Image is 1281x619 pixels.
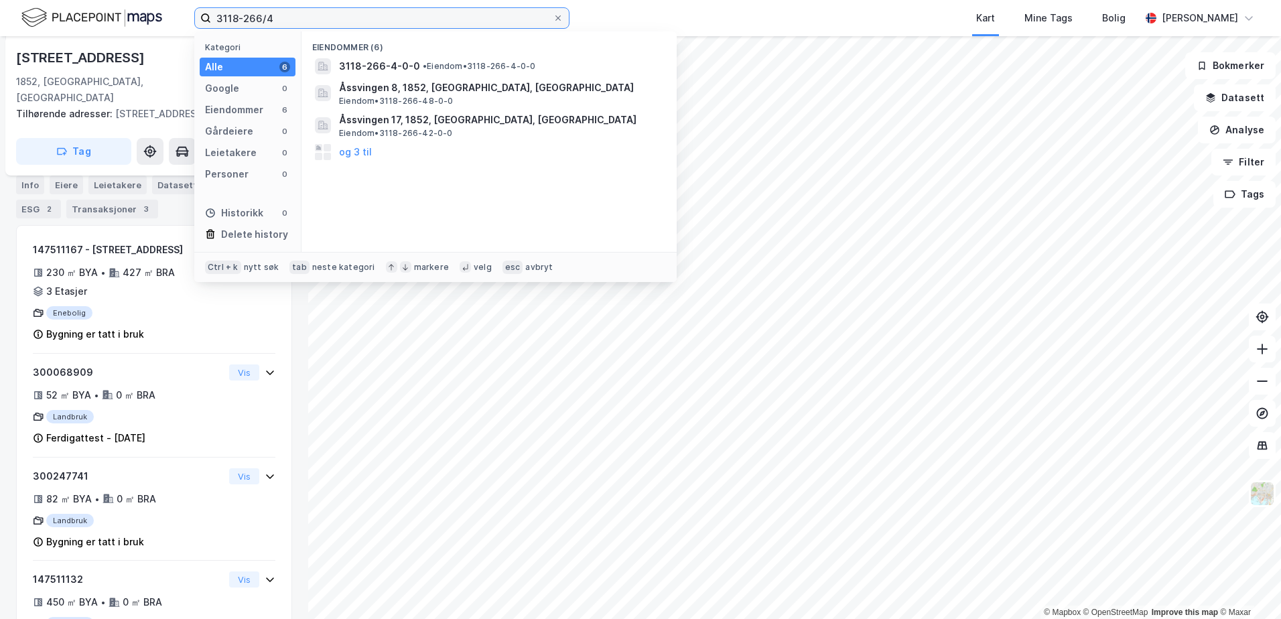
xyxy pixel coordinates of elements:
div: 3 Etasjer [46,283,87,299]
div: Gårdeiere [205,123,253,139]
button: Vis [229,571,259,588]
div: 0 ㎡ BRA [116,387,155,403]
div: Bygning er tatt i bruk [46,534,144,550]
button: Datasett [1194,84,1276,111]
button: Tags [1213,181,1276,208]
div: Leietakere [88,176,147,194]
div: 6 [279,105,290,115]
div: 82 ㎡ BYA [46,491,92,507]
div: avbryt [525,262,553,273]
span: Åssvingen 8, 1852, [GEOGRAPHIC_DATA], [GEOGRAPHIC_DATA] [339,80,661,96]
div: ESG [16,200,61,218]
div: Transaksjoner [66,200,158,218]
div: Datasett [152,176,202,194]
span: Eiendom • 3118-266-4-0-0 [423,61,536,72]
div: [PERSON_NAME] [1162,10,1238,26]
div: 0 [279,169,290,180]
div: Leietakere [205,145,257,161]
a: OpenStreetMap [1083,608,1148,617]
div: • [94,494,100,504]
div: Bygning er tatt i bruk [46,326,144,342]
div: Kart [976,10,995,26]
div: Bolig [1102,10,1126,26]
button: Bokmerker [1185,52,1276,79]
div: 2 [42,202,56,216]
span: • [423,61,427,71]
div: 300068909 [33,364,224,381]
div: 6 [279,62,290,72]
iframe: Chat Widget [1214,555,1281,619]
div: nytt søk [244,262,279,273]
div: [STREET_ADDRESS] [16,106,281,122]
div: 0 [279,208,290,218]
div: Kontrollprogram for chat [1214,555,1281,619]
div: 450 ㎡ BYA [46,594,98,610]
div: 147511167 - [STREET_ADDRESS] [33,242,224,258]
div: 0 [279,147,290,158]
div: Historikk [205,205,263,221]
div: Kategori [205,42,295,52]
div: 3 [139,202,153,216]
div: 230 ㎡ BYA [46,265,98,281]
div: • [100,267,106,278]
div: [STREET_ADDRESS] [16,47,147,68]
span: 3118-266-4-0-0 [339,58,420,74]
div: 0 [279,126,290,137]
div: markere [414,262,449,273]
div: 300247741 [33,468,224,484]
span: Åssvingen 17, 1852, [GEOGRAPHIC_DATA], [GEOGRAPHIC_DATA] [339,112,661,128]
div: Google [205,80,239,96]
div: Personer [205,166,249,182]
div: 52 ㎡ BYA [46,387,91,403]
button: Filter [1211,149,1276,176]
div: velg [474,262,492,273]
div: 427 ㎡ BRA [123,265,175,281]
input: Søk på adresse, matrikkel, gårdeiere, leietakere eller personer [211,8,553,28]
div: Eiendommer [205,102,263,118]
div: • [100,597,106,608]
div: 1852, [GEOGRAPHIC_DATA], [GEOGRAPHIC_DATA] [16,74,210,106]
div: Info [16,176,44,194]
div: Alle [205,59,223,75]
span: Eiendom • 3118-266-48-0-0 [339,96,454,107]
div: Eiere [50,176,83,194]
span: Eiendom • 3118-266-42-0-0 [339,128,453,139]
a: Improve this map [1152,608,1218,617]
div: Delete history [221,226,288,243]
div: Mine Tags [1024,10,1073,26]
div: Eiendommer (6) [301,31,677,56]
div: esc [502,261,523,274]
button: og 3 til [339,144,372,160]
div: 0 ㎡ BRA [117,491,156,507]
span: Tilhørende adresser: [16,108,115,119]
div: 147511132 [33,571,224,588]
div: 0 [279,83,290,94]
button: Vis [229,468,259,484]
button: Tag [16,138,131,165]
button: Vis [229,364,259,381]
div: neste kategori [312,262,375,273]
div: 0 ㎡ BRA [123,594,162,610]
img: logo.f888ab2527a4732fd821a326f86c7f29.svg [21,6,162,29]
div: Ferdigattest - [DATE] [46,430,145,446]
a: Mapbox [1044,608,1081,617]
div: tab [289,261,310,274]
div: • [94,390,99,401]
img: Z [1250,481,1275,506]
button: Analyse [1198,117,1276,143]
div: Ctrl + k [205,261,241,274]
